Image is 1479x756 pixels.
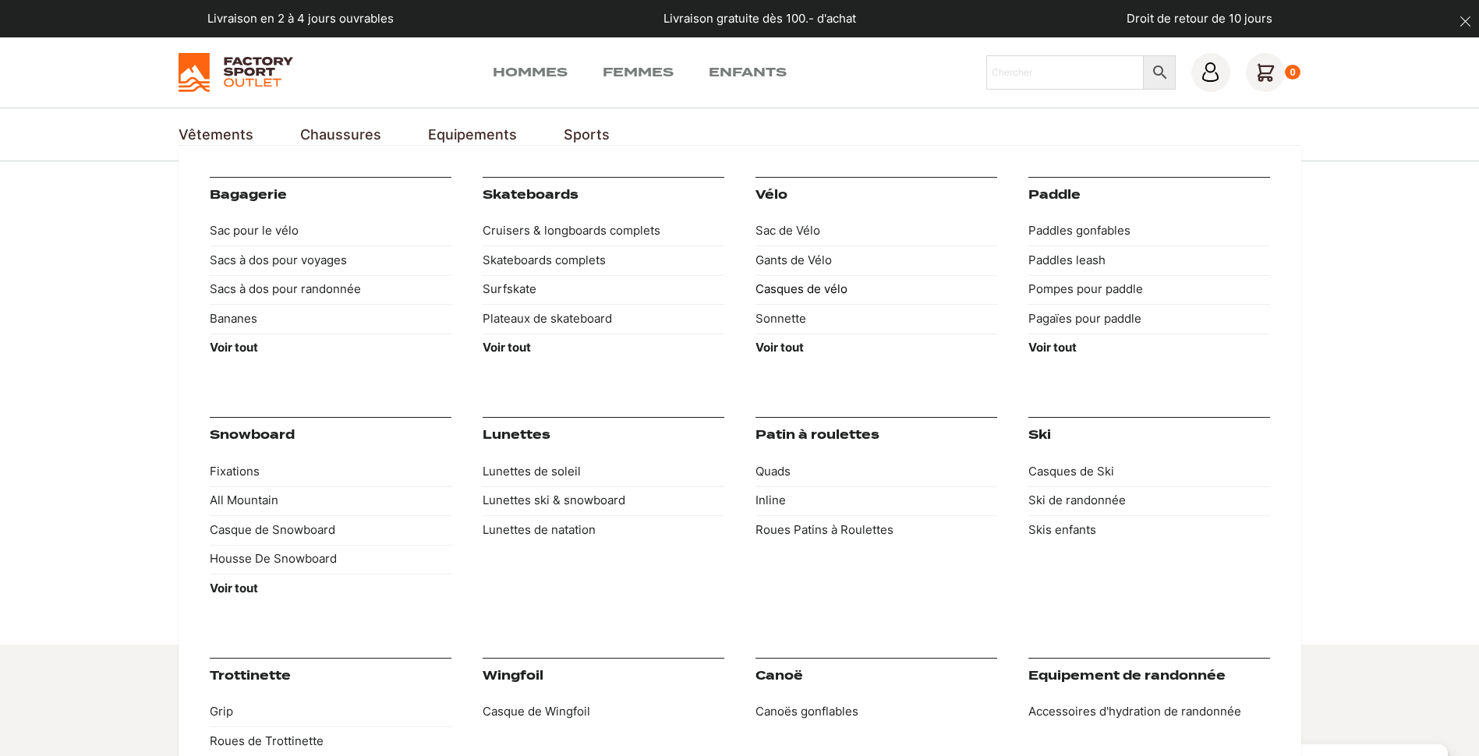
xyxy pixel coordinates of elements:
a: Plateaux de skateboard [483,304,724,334]
a: Equipement de randonnée [1028,669,1226,683]
a: Voir tout [755,334,997,363]
a: Hommes [493,63,568,82]
strong: Voir tout [755,340,804,355]
a: Housse De Snowboard [210,545,451,574]
a: Roues de Trottinette [210,726,451,756]
a: Voir tout [483,334,724,363]
a: Canoës gonflables [755,698,997,727]
a: Lunettes de natation [483,515,724,545]
a: Lunettes de soleil [483,457,724,486]
a: Paddles gonfables [1028,217,1270,246]
a: Wingfoil [483,669,543,683]
a: Patin à roulettes [755,428,879,442]
a: Ski de randonnée [1028,486,1270,516]
a: Inline [755,486,997,516]
a: Bananes [210,304,451,334]
a: Femmes [603,63,674,82]
a: Voir tout [1028,334,1270,363]
a: Quads [755,457,997,486]
a: Bagagerie [210,188,287,202]
img: Factory Sport Outlet [179,53,293,92]
a: Sac pour le vélo [210,217,451,246]
a: Casques de vélo [755,275,997,305]
a: Paddles leash [1028,246,1270,275]
a: Accessoires d'hydration de randonnée [1028,698,1270,727]
a: Trottinette [210,669,291,683]
a: Voir tout [210,574,451,603]
a: Sacs à dos pour voyages [210,246,451,275]
a: Skateboards [483,188,579,202]
a: Casques de Ski [1028,457,1270,486]
a: Lunettes ski & snowboard [483,486,724,516]
a: Casque de Wingfoil [483,698,724,727]
a: Sac de Vélo [755,217,997,246]
a: Vélo [755,188,787,202]
strong: Voir tout [483,340,531,355]
p: Droit de retour de 10 jours [1127,10,1272,28]
strong: Voir tout [1028,340,1077,355]
a: Roues Patins à Roulettes [755,515,997,545]
a: All Mountain [210,486,451,516]
p: Livraison en 2 à 4 jours ouvrables [207,10,394,28]
a: Paddle [1028,188,1081,202]
a: Grip [210,698,451,727]
a: Skis enfants [1028,515,1270,545]
a: Fixations [210,457,451,486]
a: Pompes pour paddle [1028,275,1270,305]
a: Voir tout [210,334,451,363]
p: Livraison gratuite dès 100.- d'achat [663,10,856,28]
strong: Voir tout [210,340,258,355]
strong: Voir tout [210,581,258,595]
a: Vêtements [179,124,253,145]
a: Lunettes [483,428,550,442]
a: Canoë [755,669,803,683]
input: Chercher [986,55,1144,90]
div: 0 [1285,65,1301,80]
a: Casque de Snowboard [210,515,451,545]
a: Snowboard [210,428,295,442]
a: Pagaïes pour paddle [1028,304,1270,334]
a: Ski [1028,428,1051,442]
a: Sonnette [755,304,997,334]
a: Chaussures [300,124,381,145]
a: Equipements [428,124,517,145]
a: Gants de Vélo [755,246,997,275]
a: Sacs à dos pour randonnée [210,275,451,305]
button: dismiss [1452,8,1479,35]
a: Sports [564,124,610,145]
a: Cruisers & longboards complets [483,217,724,246]
a: Skateboards complets [483,246,724,275]
a: Surfskate [483,275,724,305]
a: Enfants [709,63,787,82]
